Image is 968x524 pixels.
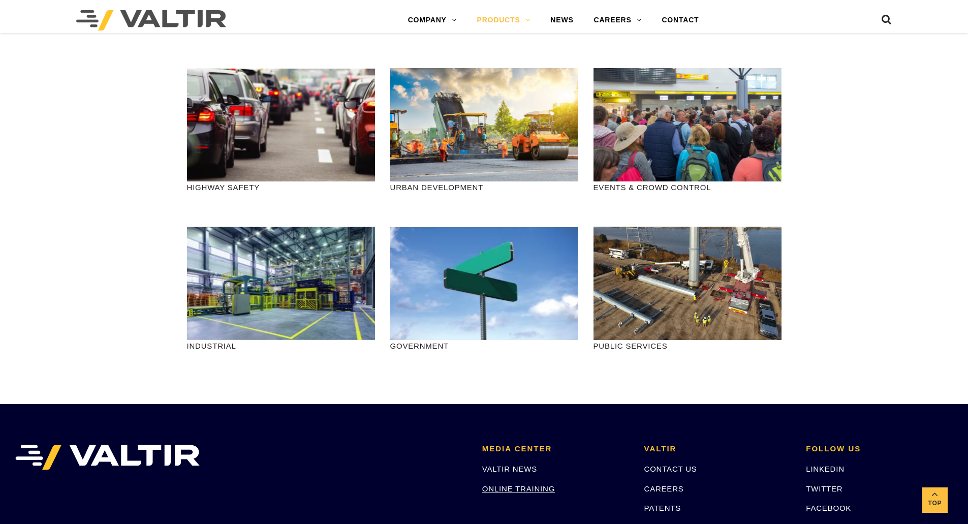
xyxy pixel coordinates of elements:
[594,340,782,352] p: PUBLIC SERVICES
[584,10,652,30] a: CAREERS
[594,181,782,193] p: EVENTS & CROWD CONTROL
[467,10,541,30] a: PRODUCTS
[390,340,578,352] p: GOVERNMENT
[806,484,842,493] a: TWITTER
[644,445,791,453] h2: VALTIR
[922,487,948,513] a: Top
[76,10,226,30] img: Valtir
[540,10,583,30] a: NEWS
[482,465,537,473] a: VALTIR NEWS
[644,465,697,473] a: CONTACT US
[187,181,375,193] p: HIGHWAY SAFETY
[806,445,953,453] h2: FOLLOW US
[15,445,200,470] img: VALTIR
[482,484,555,493] a: ONLINE TRAINING
[482,445,629,453] h2: MEDIA CENTER
[187,340,375,352] p: INDUSTRIAL
[390,181,578,193] p: URBAN DEVELOPMENT
[806,504,851,512] a: FACEBOOK
[922,498,948,509] span: Top
[644,504,681,512] a: PATENTS
[651,10,709,30] a: CONTACT
[806,465,845,473] a: LINKEDIN
[644,484,684,493] a: CAREERS
[398,10,467,30] a: COMPANY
